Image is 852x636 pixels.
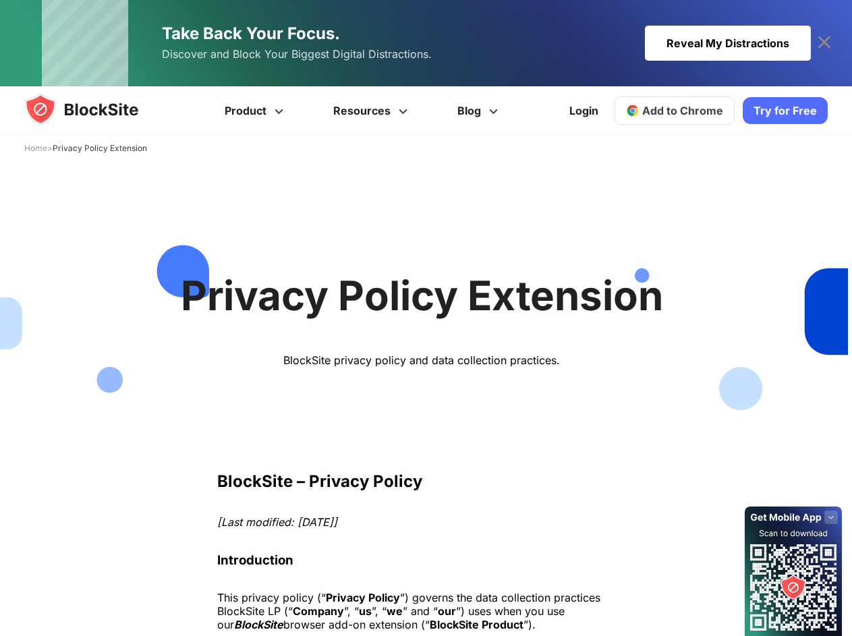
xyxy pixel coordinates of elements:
h1: Privacy Policy Extension [103,271,741,320]
strong: Introduction [217,552,293,568]
span: Privacy Policy Extension [53,143,147,153]
img: blocksite-icon.5d769676.svg [24,93,165,125]
em: BlockSite [234,618,283,631]
span: Take Back Your Focus. [162,24,340,43]
strong: BlockSite – Privacy Policy [217,471,422,491]
p: This privacy policy (“ ”) governs the data collection practices BlockSite LP (“ ”, “ ”, “ ” and “... [217,591,635,631]
a: Resources [310,86,434,135]
strong: Company [293,604,344,618]
span: > [24,143,147,153]
a: Try for Free [743,97,828,124]
a: Add to Chrome [615,96,735,125]
div: BlockSite privacy policy and data collection practices. [103,353,741,367]
em: [Last modified: [DATE]] [217,515,337,529]
div: Reveal My Distractions [645,26,811,61]
a: Home [24,143,47,153]
strong: we [387,604,403,618]
strong: Privacy Policy [326,591,400,604]
span: Add to Chrome [642,104,723,117]
a: Login [561,94,606,127]
img: People Cards Right [635,252,848,427]
strong: us [359,604,372,618]
strong: our [438,604,456,618]
span: Discover and Block Your Biggest Digital Distractions. [162,45,432,64]
strong: BlockSite Product [430,618,523,631]
a: Product [202,86,310,135]
a: Blog [434,86,525,135]
img: chrome-icon.svg [626,104,640,117]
